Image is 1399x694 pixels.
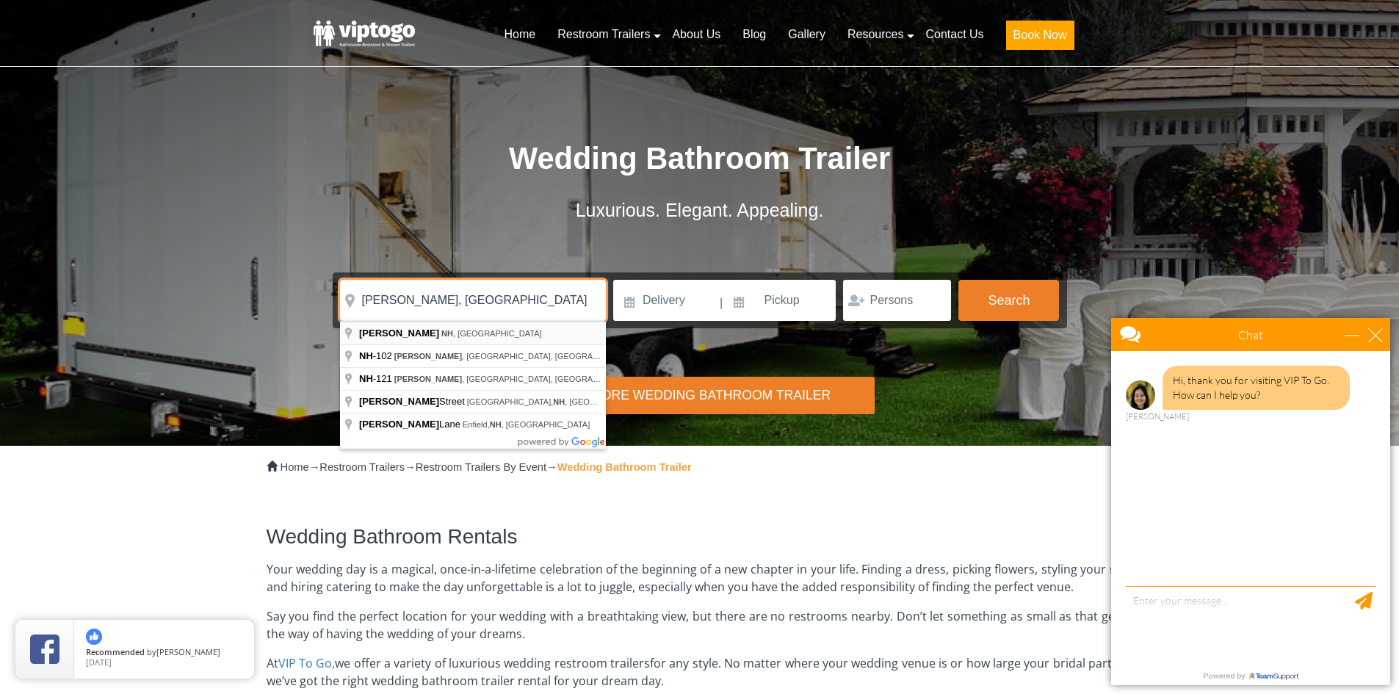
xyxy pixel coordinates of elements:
[359,396,467,407] span: Street
[576,200,824,220] span: Luxurious. Elegant. Appealing.
[416,461,546,473] a: Restroom Trailers By Event
[359,419,439,430] span: [PERSON_NAME]
[359,396,439,407] span: [PERSON_NAME]
[359,419,463,430] span: Lane
[86,648,242,658] span: by
[467,397,654,406] span: [GEOGRAPHIC_DATA], , [GEOGRAPHIC_DATA]
[553,397,565,406] span: NH
[278,655,336,671] a: VIP To Go,
[1006,21,1074,50] button: Book Now
[441,329,542,338] span: , [GEOGRAPHIC_DATA]
[958,280,1059,321] button: Search
[281,461,692,473] span: → → →
[661,18,731,51] a: About Us
[156,646,220,657] span: [PERSON_NAME]
[359,350,373,361] span: NH
[441,329,453,338] span: NH
[490,420,502,429] span: NH
[359,373,394,384] span: -121
[493,18,546,51] a: Home
[524,377,874,414] div: Explore Wedding Bathroom Trailer
[30,635,59,664] img: Review Rating
[394,352,462,361] span: [PERSON_NAME]
[359,350,394,361] span: -102
[267,608,1133,642] span: Say you find the perfect location for your wedding with a breathtaking view, but there are no res...
[1102,309,1399,694] iframe: Live Chat Box
[914,18,994,51] a: Contact Us
[509,141,890,176] span: Wedding Bathroom Trailer
[720,280,723,327] span: |
[267,561,1133,595] span: Your wedding day is a magical, once-in-a-lifetime celebration of the beginning of a new chapter i...
[359,328,439,339] span: [PERSON_NAME]
[557,461,692,473] strong: Wedding Bathroom Trailer
[319,461,405,473] a: Restroom Trailers
[843,280,951,321] input: Persons
[86,629,102,645] img: thumbs up icon
[267,655,650,671] span: At we offer a variety of luxurious wedding restroom trailers
[86,657,112,668] span: [DATE]
[394,375,462,383] span: [PERSON_NAME]
[995,18,1085,59] a: Book Now
[836,18,914,51] a: Resources
[359,373,373,384] span: NH
[86,646,145,657] span: Recommended
[340,280,606,321] input: Where do you need your trailer?
[725,280,836,321] input: Pickup
[546,18,661,51] a: Restroom Trailers
[267,526,1133,549] h2: Wedding Bathroom Rentals
[463,420,590,429] span: Enfield, , [GEOGRAPHIC_DATA]
[394,375,640,383] span: , [GEOGRAPHIC_DATA], [GEOGRAPHIC_DATA]
[777,18,836,51] a: Gallery
[281,461,309,473] a: Home
[267,655,1133,689] span: for any style. No matter where your wedding venue is or how large your bridal party is, we’ve got...
[613,280,718,321] input: Delivery
[394,352,640,361] span: , [GEOGRAPHIC_DATA], [GEOGRAPHIC_DATA]
[731,18,777,51] a: Blog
